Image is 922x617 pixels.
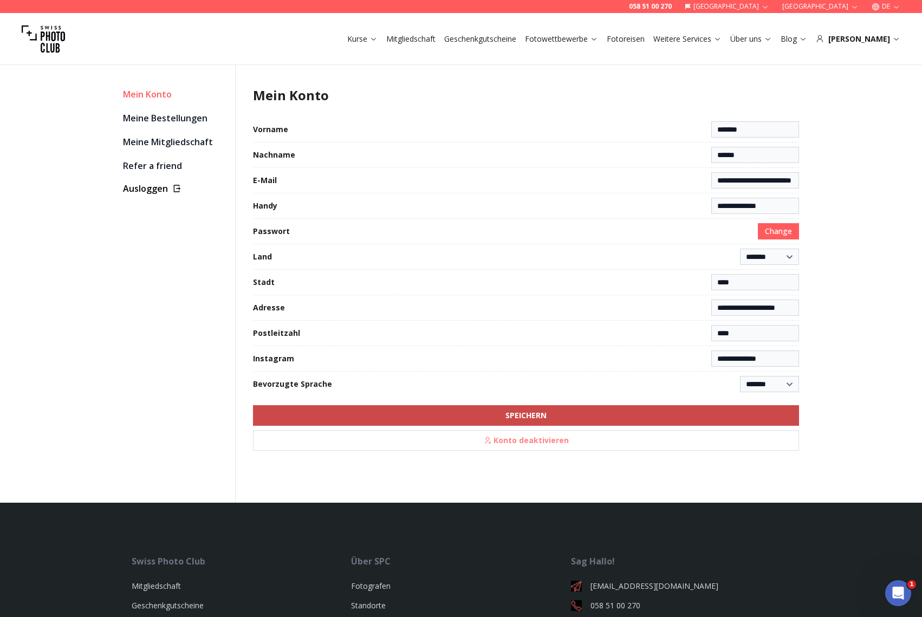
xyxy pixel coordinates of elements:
[649,31,726,47] button: Weitere Services
[170,4,190,25] button: Home
[607,34,645,44] a: Fotoreisen
[351,581,391,591] a: Fotografen
[351,600,386,610] a: Standorte
[132,600,204,610] a: Geschenkgutscheine
[123,134,226,150] a: Meine Mitgliedschaft
[907,580,916,589] span: 1
[253,200,277,211] label: Handy
[776,31,811,47] button: Blog
[253,405,799,426] button: SPEICHERN
[602,31,649,47] button: Fotoreisen
[253,124,288,135] label: Vorname
[173,174,195,196] button: Submit
[351,555,570,568] div: Über SPC
[347,34,378,44] a: Kurse
[440,31,521,47] button: Geschenkgutscheine
[123,87,226,102] div: Mein Konto
[629,2,672,11] a: 058 51 00 270
[253,226,290,237] label: Passwort
[7,4,28,25] button: go back
[653,34,722,44] a: Weitere Services
[17,80,169,112] div: Hi 😀 Schön, dass du uns besuchst. Stell' uns gerne jederzeit Fragen oder hinterlasse ein Feedback.
[765,226,792,237] span: Change
[758,223,799,239] button: Change
[253,87,799,104] h1: Mein Konto
[253,175,277,186] label: E-Mail
[92,14,142,24] p: Back in 1 hour
[46,160,195,171] div: Email
[253,150,295,160] label: Nachname
[22,17,65,61] img: Swiss photo club
[18,131,29,142] img: Profile image for Quim
[382,31,440,47] button: Mitgliedschaft
[61,6,79,23] img: Profile image for Jean-Baptiste
[505,410,547,421] b: SPEICHERN
[253,379,332,389] label: Bevorzugte Sprache
[726,31,776,47] button: Über uns
[730,34,772,44] a: Über uns
[123,158,226,173] a: Refer a friend
[9,74,178,119] div: Hi 😀 Schön, dass du uns besuchst. Stell' uns gerne jederzeit Fragen oder hinterlasse ein Feedback...
[123,111,226,126] a: Meine Bestellungen
[444,34,516,44] a: Geschenkgutscheine
[521,31,602,47] button: Fotowettbewerbe
[253,302,285,313] label: Adresse
[816,34,900,44] div: [PERSON_NAME]
[17,121,111,127] div: Swiss Photo Club • 26m ago
[253,353,294,364] label: Instagram
[885,580,911,606] iframe: Intercom live chat
[132,555,351,568] div: Swiss Photo Club
[46,6,63,23] img: Profile image for Quim
[571,581,790,592] a: [EMAIL_ADDRESS][DOMAIN_NAME]
[43,133,112,140] span: Swiss Photo Club
[343,31,382,47] button: Kurse
[571,600,790,611] a: 058 51 00 270
[132,581,181,591] a: Mitgliedschaft
[781,34,807,44] a: Blog
[9,74,208,226] div: Swiss Photo Club says…
[31,6,48,23] img: Profile image for Osan
[253,277,275,288] label: Stadt
[123,182,226,195] button: Ausloggen
[83,5,156,14] h1: Swiss Photo Club
[112,133,153,140] span: • 26m ago
[9,131,20,142] img: Profile image for Osan
[28,131,39,142] img: Profile image for Jean-Baptiste
[571,555,790,568] div: Sag Hallo!
[525,34,598,44] a: Fotowettbewerbe
[477,432,575,449] span: Konto deaktivieren
[46,174,173,196] input: Enter your email
[253,430,799,451] button: Konto deaktivieren
[386,34,436,44] a: Mitgliedschaft
[190,4,210,24] div: Close
[253,328,300,339] label: Postleitzahl
[253,251,272,262] label: Land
